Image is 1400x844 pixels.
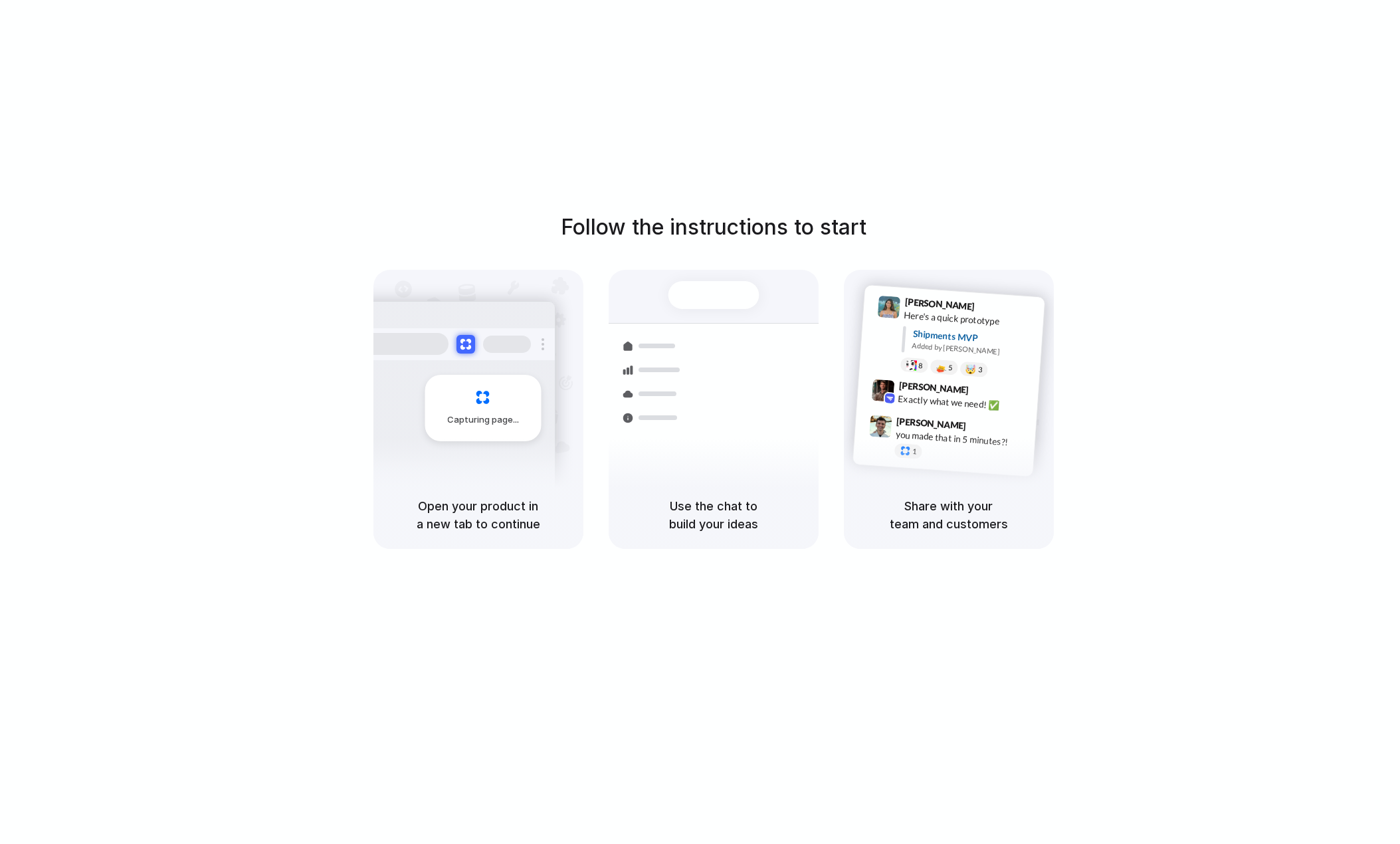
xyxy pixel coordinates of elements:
h5: Open your product in a new tab to continue [389,497,567,533]
div: Added by [PERSON_NAME] [912,340,1034,359]
span: 9:42 AM [972,384,999,400]
span: 5 [948,364,952,371]
span: 1 [912,447,916,455]
span: [PERSON_NAME] [898,377,969,397]
h5: Share with your team and customers [860,497,1038,533]
div: Exactly what we need! ✅ [898,391,1031,414]
span: [PERSON_NAME] [904,294,975,314]
h5: Use the chat to build your ideas [625,497,803,533]
div: you made that in 5 minutes?! [895,427,1028,450]
span: Capturing page [447,413,521,427]
span: 9:41 AM [978,300,1005,316]
div: Shipments MVP [912,326,1035,348]
span: [PERSON_NAME] [896,413,966,433]
div: 🤯 [965,364,976,374]
div: Here's a quick prototype [903,308,1036,330]
h1: Follow the instructions to start [561,211,866,243]
span: 9:47 AM [970,420,997,436]
span: 3 [977,366,982,373]
span: 8 [918,362,922,369]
